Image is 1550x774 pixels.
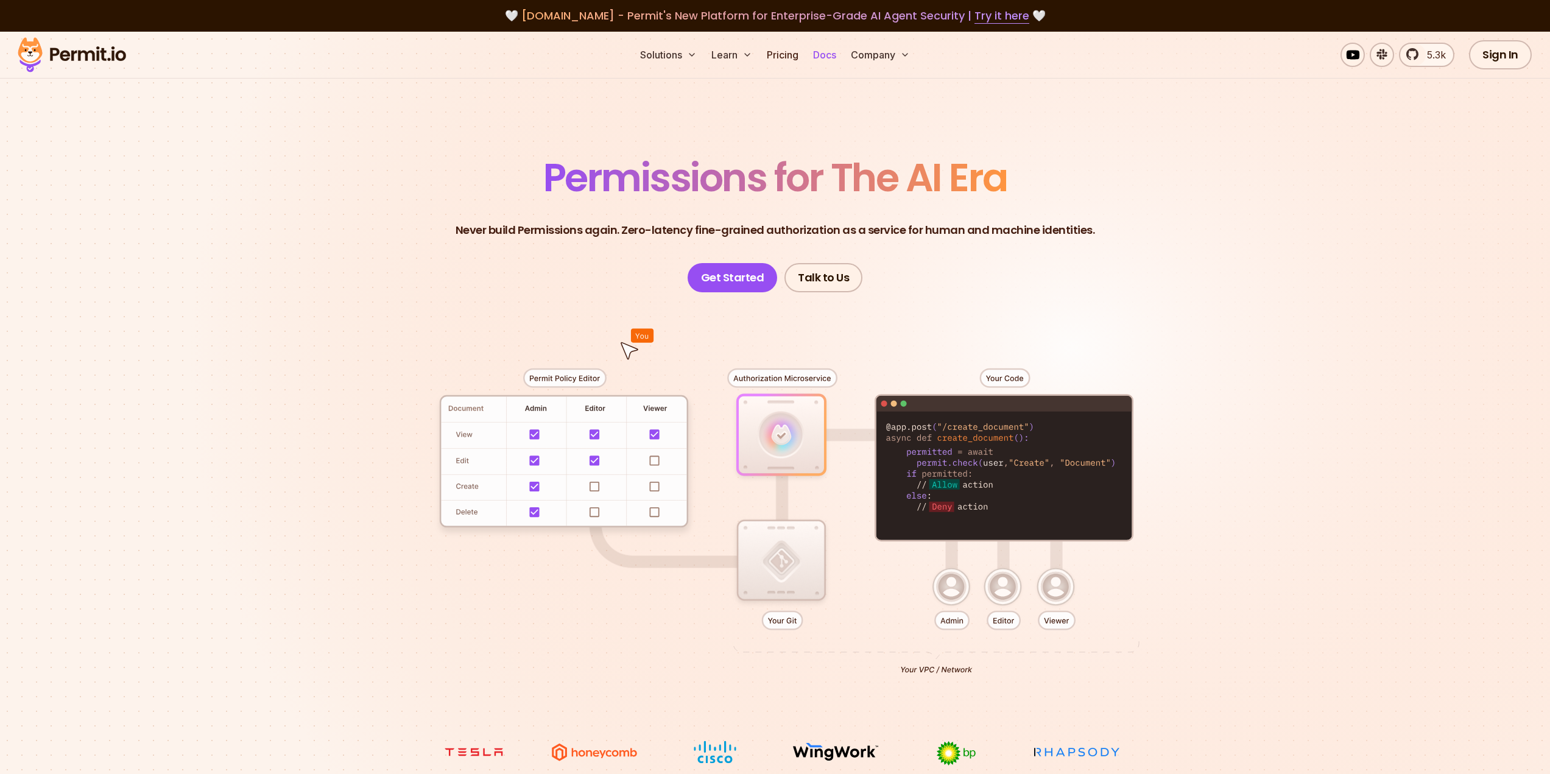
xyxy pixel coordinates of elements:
a: Pricing [762,43,803,67]
img: tesla [428,741,520,764]
button: Learn [706,43,757,67]
button: Company [846,43,915,67]
img: bp [911,741,1002,766]
button: Solutions [635,43,702,67]
img: Permit logo [12,34,132,76]
a: Talk to Us [784,263,862,292]
span: Permissions for The AI Era [543,150,1007,205]
div: 🤍 🤍 [29,7,1521,24]
span: [DOMAIN_NAME] - Permit's New Platform for Enterprise-Grade AI Agent Security | [521,8,1029,23]
a: 5.3k [1399,43,1454,67]
a: Try it here [974,8,1029,24]
span: 5.3k [1420,47,1446,62]
a: Sign In [1469,40,1532,69]
img: Rhapsody Health [1031,741,1122,764]
img: Wingwork [790,741,881,764]
p: Never build Permissions again. Zero-latency fine-grained authorization as a service for human and... [456,222,1095,239]
a: Docs [808,43,841,67]
img: Honeycomb [549,741,640,764]
a: Get Started [688,263,778,292]
img: Cisco [669,741,761,764]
